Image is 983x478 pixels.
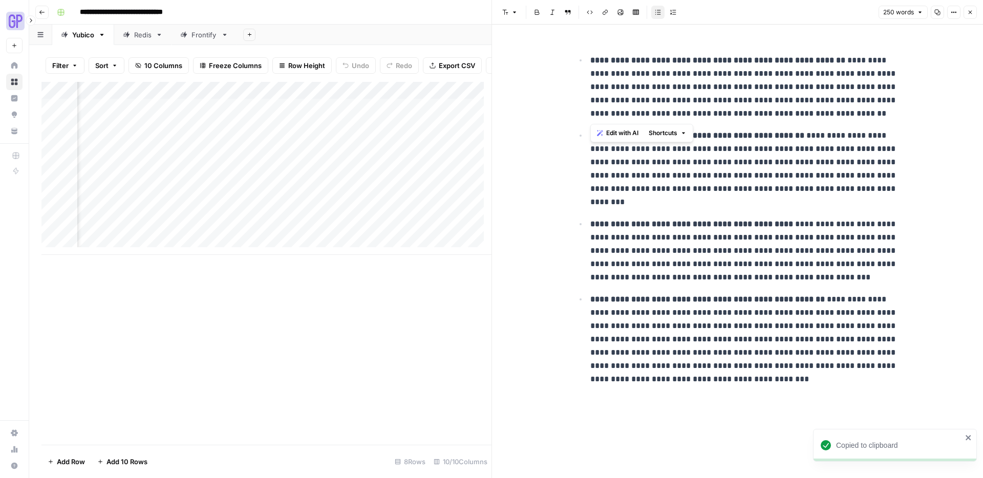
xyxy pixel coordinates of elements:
[6,441,23,458] a: Usage
[352,60,369,71] span: Undo
[6,123,23,139] a: Your Data
[106,457,147,467] span: Add 10 Rows
[95,60,109,71] span: Sort
[46,57,84,74] button: Filter
[336,57,376,74] button: Undo
[288,60,325,71] span: Row Height
[272,57,332,74] button: Row Height
[6,458,23,474] button: Help + Support
[439,60,475,71] span: Export CSV
[6,74,23,90] a: Browse
[593,126,643,140] button: Edit with AI
[430,453,491,470] div: 10/10 Columns
[6,425,23,441] a: Settings
[57,457,85,467] span: Add Row
[193,57,268,74] button: Freeze Columns
[391,453,430,470] div: 8 Rows
[396,60,412,71] span: Redo
[380,57,419,74] button: Redo
[606,128,638,138] span: Edit with AI
[883,8,914,17] span: 250 words
[91,453,154,470] button: Add 10 Rows
[134,30,152,40] div: Redis
[6,106,23,123] a: Opportunities
[6,57,23,74] a: Home
[965,433,972,442] button: close
[645,126,691,140] button: Shortcuts
[191,30,217,40] div: Frontify
[114,25,172,45] a: Redis
[41,453,91,470] button: Add Row
[52,60,69,71] span: Filter
[144,60,182,71] span: 10 Columns
[6,90,23,106] a: Insights
[89,57,124,74] button: Sort
[879,6,928,19] button: 250 words
[72,30,94,40] div: Yubico
[649,128,677,138] span: Shortcuts
[6,8,23,34] button: Workspace: Growth Plays
[836,440,962,450] div: Copied to clipboard
[6,12,25,30] img: Growth Plays Logo
[209,60,262,71] span: Freeze Columns
[423,57,482,74] button: Export CSV
[52,25,114,45] a: Yubico
[129,57,189,74] button: 10 Columns
[172,25,237,45] a: Frontify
